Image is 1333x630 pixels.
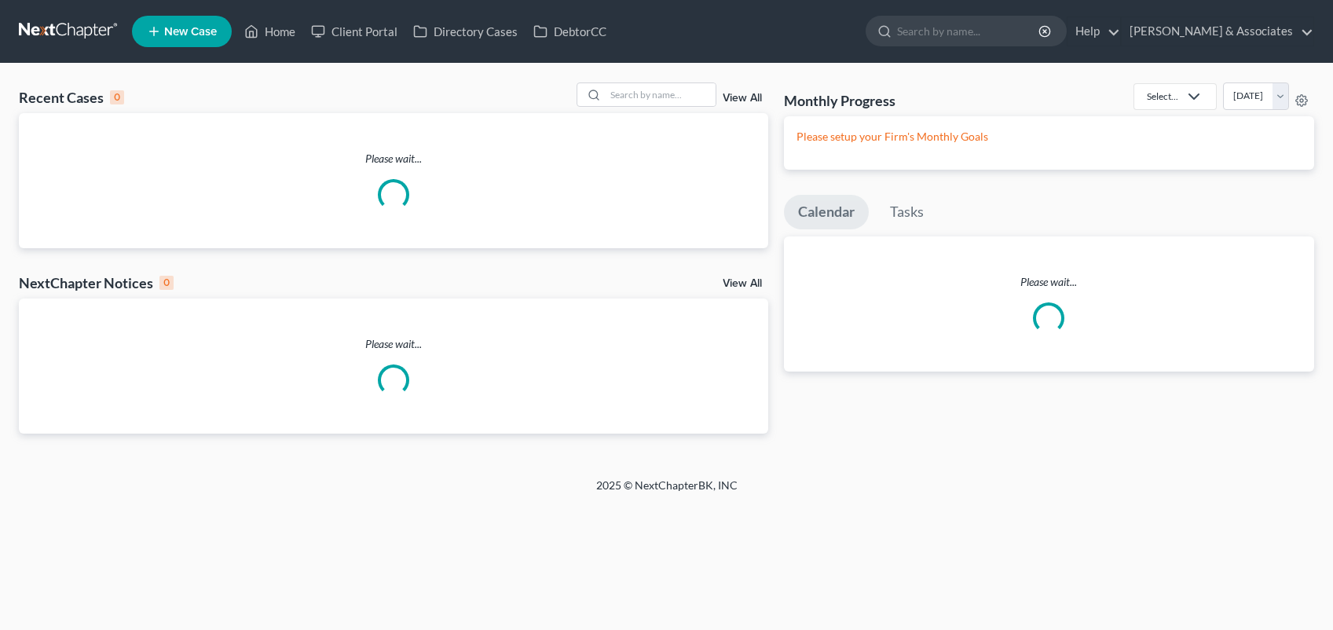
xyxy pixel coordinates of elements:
[164,26,217,38] span: New Case
[897,16,1041,46] input: Search by name...
[19,336,768,352] p: Please wait...
[526,17,614,46] a: DebtorCC
[723,278,762,289] a: View All
[784,274,1314,290] p: Please wait...
[606,83,716,106] input: Search by name...
[110,90,124,104] div: 0
[784,91,895,110] h3: Monthly Progress
[1147,90,1178,103] div: Select...
[1122,17,1313,46] a: [PERSON_NAME] & Associates
[1067,17,1120,46] a: Help
[19,273,174,292] div: NextChapter Notices
[405,17,526,46] a: Directory Cases
[303,17,405,46] a: Client Portal
[159,276,174,290] div: 0
[236,17,303,46] a: Home
[19,151,768,167] p: Please wait...
[797,129,1302,145] p: Please setup your Firm's Monthly Goals
[876,195,938,229] a: Tasks
[219,478,1115,506] div: 2025 © NextChapterBK, INC
[723,93,762,104] a: View All
[784,195,869,229] a: Calendar
[19,88,124,107] div: Recent Cases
